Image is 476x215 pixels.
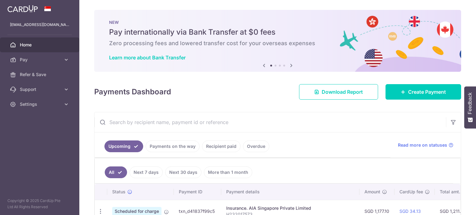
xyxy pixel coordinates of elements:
h4: Payments Dashboard [94,86,171,97]
input: Search by recipient name, payment id or reference [95,112,446,132]
th: Payment ID [174,184,221,200]
a: Overdue [243,140,269,152]
img: CardUp [7,5,38,12]
span: Amount [364,189,380,195]
span: Pay [20,57,61,63]
span: Status [112,189,126,195]
span: CardUp fee [399,189,423,195]
a: Upcoming [104,140,143,152]
a: More than 1 month [204,166,252,178]
th: Payment details [221,184,359,200]
span: Download Report [322,88,363,96]
img: Bank transfer banner [94,10,461,72]
span: Create Payment [408,88,446,96]
h6: Zero processing fees and lowered transfer cost for your overseas expenses [109,40,446,47]
span: Read more on statuses [398,142,447,148]
a: Read more on statuses [398,142,453,148]
a: Next 7 days [130,166,163,178]
a: Recipient paid [202,140,240,152]
div: Insurance. AIA Singapore Private Limited [226,205,355,211]
a: Learn more about Bank Transfer [109,54,186,61]
a: SGD 34.13 [399,209,421,214]
span: Total amt. [440,189,460,195]
p: [EMAIL_ADDRESS][DOMAIN_NAME] [10,22,69,28]
a: Download Report [299,84,378,100]
span: Refer & Save [20,71,61,78]
button: Feedback - Show survey [464,86,476,128]
p: NEW [109,20,446,25]
span: Support [20,86,61,92]
a: Next 30 days [165,166,201,178]
a: All [105,166,127,178]
span: Settings [20,101,61,107]
h5: Pay internationally via Bank Transfer at $0 fees [109,27,446,37]
a: Create Payment [386,84,461,100]
span: Home [20,42,61,48]
span: Feedback [467,92,473,114]
a: Payments on the way [146,140,200,152]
